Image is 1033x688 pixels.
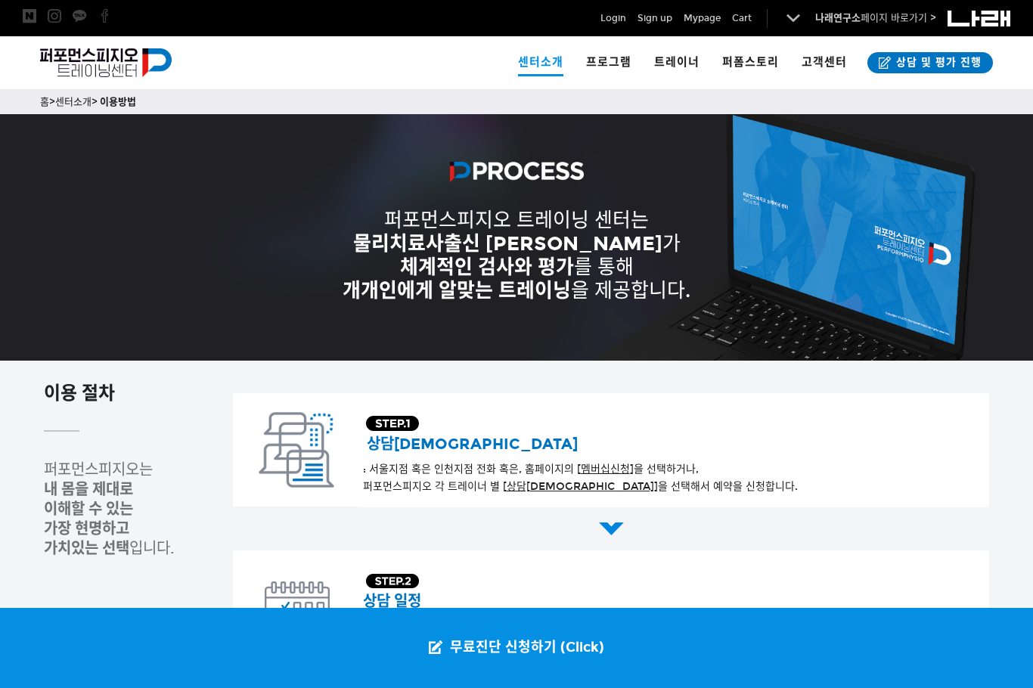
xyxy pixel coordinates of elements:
a: 이용방법 [100,96,136,108]
a: 퍼폼스토리 [711,36,790,89]
span: 센터소개 [518,48,563,76]
span: 를 통해 [400,256,634,279]
strong: 개개인에게 알맞는 트레이닝 [343,278,571,302]
a: 프로그램 [575,36,643,89]
img: 화살표 1 [599,522,624,535]
span: : 서울지점 혹은 인천지점 전화 혹은, 홈페이지의 [ 을 선택하거나, [363,463,699,476]
strong: 가치있는 선택 [44,539,129,557]
a: 상담[DEMOGRAPHIC_DATA] [507,481,654,493]
span: 퍼포먼스피지오 트레이닝 센터는 [384,209,649,232]
span: ]을 선택해서 예약을 신청합니다. [654,480,798,493]
span: 가장 현명하고 [44,519,129,538]
u: 상담[DEMOGRAPHIC_DATA] [507,480,654,493]
span: 상담 일정 [363,592,421,610]
a: Mypage [684,11,721,26]
span: 상담 및 평가 진행 [892,55,982,70]
a: 상담 및 평가 진행 [867,52,993,73]
span: 프로그램 [586,55,631,69]
a: 홈 [40,96,49,108]
img: 상담예약 아이콘 [259,412,334,488]
span: 을 제공합니다. [343,279,690,302]
a: 트레이너 [643,36,711,89]
a: 센터소개 [507,36,575,89]
span: 퍼폼스토리 [722,55,779,69]
img: 상담 일정 아이콘 [265,581,330,634]
a: 나래연구소페이지 바로가기 > [815,12,936,24]
a: Sign up [637,11,672,26]
strong: 물리치료사출신 [PERSON_NAME] [353,231,662,256]
p: > > [40,94,993,110]
span: 고객센터 [802,55,847,69]
img: b169dd76fed45.png [450,162,584,182]
strong: 내 몸을 제대로 [44,480,133,498]
a: 무료진단 신청하기 (Click) [414,608,619,688]
img: STEP.2 [366,574,419,588]
a: Login [600,11,626,26]
strong: 이용 절차 [44,382,115,404]
img: STEP.1 [366,416,419,431]
span: 입니다. [44,539,175,557]
strong: 이해할 수 있는 [44,500,133,518]
a: 멤버십신청 [581,463,630,476]
a: 고객센터 [790,36,858,89]
a: 센터소개 [55,96,92,108]
a: Cart [732,11,752,26]
u: ] [581,463,634,476]
strong: 나래연구소 [815,12,861,24]
span: 상담[DEMOGRAPHIC_DATA] [367,435,578,453]
span: 퍼포먼스피지오는 [44,460,153,479]
span: 트레이너 [654,55,700,69]
span: 가 [353,232,681,256]
span: 퍼포먼스피지오 각 트레이너 별 [ [363,480,507,493]
strong: 체계적인 검사와 평가 [400,255,574,279]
